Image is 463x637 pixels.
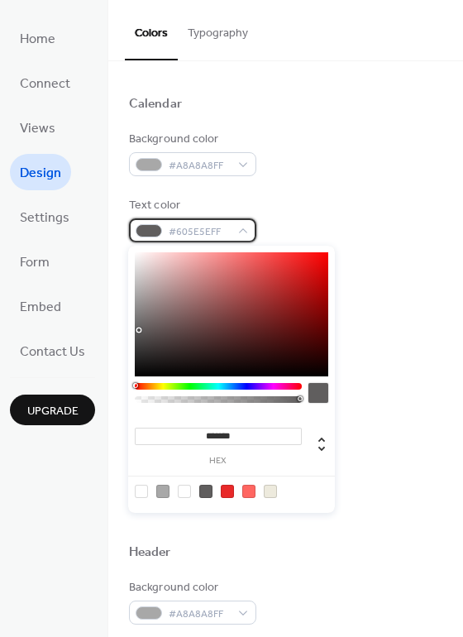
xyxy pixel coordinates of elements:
[10,395,95,425] button: Upgrade
[10,65,80,101] a: Connect
[169,157,230,175] span: #A8A8A8FF
[221,485,234,498] div: rgb(232, 41, 41)
[10,154,71,190] a: Design
[242,485,255,498] div: rgb(255, 102, 97)
[20,250,50,276] span: Form
[10,243,60,280] a: Form
[129,544,171,562] div: Header
[20,160,61,187] span: Design
[20,116,55,142] span: Views
[129,131,253,148] div: Background color
[178,485,191,498] div: rgb(255, 255, 255)
[20,26,55,53] span: Home
[129,579,253,596] div: Background color
[169,606,230,623] span: #A8A8A8FF
[129,197,253,214] div: Text color
[10,333,95,369] a: Contact Us
[156,485,169,498] div: rgb(168, 168, 168)
[10,20,65,56] a: Home
[20,205,69,232] span: Settings
[264,485,277,498] div: rgb(237, 234, 221)
[199,485,212,498] div: rgb(96, 94, 94)
[10,199,79,235] a: Settings
[20,71,70,98] span: Connect
[129,96,182,113] div: Calendar
[135,457,302,466] label: hex
[135,485,148,498] div: rgba(0, 0, 0, 0)
[10,288,71,324] a: Embed
[169,223,230,241] span: #605E5EFF
[20,339,85,366] span: Contact Us
[10,109,65,146] a: Views
[27,403,79,420] span: Upgrade
[20,295,61,321] span: Embed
